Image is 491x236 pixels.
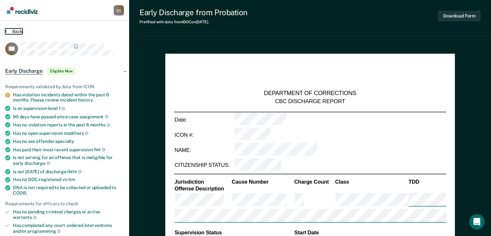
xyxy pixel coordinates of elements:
[13,177,124,182] div: Has no DOC-registered
[174,178,231,185] th: Jurisdiction
[25,161,50,166] span: discharge
[174,185,231,192] th: Offense Description
[7,7,38,14] img: Recidiviz
[5,201,124,207] div: Requirements for officers to check
[62,177,75,182] span: victim
[13,190,26,196] span: CODIS
[67,169,81,174] span: date
[13,105,124,111] div: Is on supervision level
[294,229,446,236] th: Start Date
[275,97,345,105] div: CBC DISCHARGE REPORT
[408,178,446,185] th: TDD
[13,92,124,103] div: Has violation incidents dated within the past 6 months. Please review incident history.
[174,112,234,127] td: Date:
[438,11,481,21] button: Download Form
[174,158,234,173] td: CITIZENSHIP STATUS:
[469,214,485,230] div: Open Intercom Messenger
[174,143,234,158] td: NAME:
[13,114,124,120] div: 90 days have passed since case
[13,155,124,166] div: Is not serving for an offense that is ineligible for early
[114,5,124,16] div: S G
[174,127,234,143] td: ICON #:
[90,122,110,127] span: months
[174,229,294,236] th: Supervision Status
[13,147,124,153] div: Has paid their most recent supervision
[13,122,124,128] div: Has no violation reports in the past 6
[264,90,356,98] div: DEPARTMENT OF CORRECTIONS
[94,147,106,152] span: fee
[334,178,408,185] th: Class
[5,84,124,90] div: Requirements validated by data from ICON
[231,178,294,185] th: Cause Number
[13,130,124,136] div: Has no open supervision
[294,178,334,185] th: Charge Count
[139,8,248,17] div: Early Discharge from Probation
[5,28,23,34] button: Back
[13,169,124,175] div: Is not [DATE] of discharge
[64,131,89,136] span: modifiers
[59,106,66,111] span: 1
[13,209,124,220] div: Has no pending criminal charges or active
[48,68,75,74] span: Eligible Now
[13,139,124,144] div: Has no sex offender
[79,114,108,119] span: assignment
[139,20,248,24] div: Prefilled with data from IDOC on [DATE] .
[55,139,74,144] span: specialty
[5,68,43,74] span: Early Discharge
[114,5,124,16] button: Profile dropdown button
[13,223,124,234] div: Has completed any court-ordered interventions and/or
[13,215,37,220] span: warrants
[13,185,124,196] div: DNA is not required to be collected or uploaded to
[27,229,61,234] span: programming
